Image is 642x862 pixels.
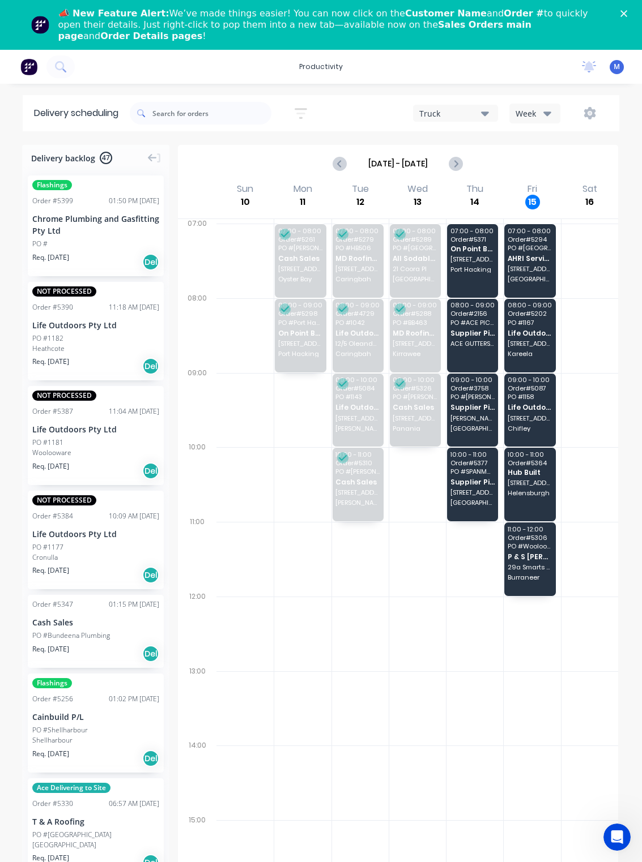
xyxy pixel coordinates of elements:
span: Req. [DATE] [32,565,69,576]
span: Delivery backlog [31,152,95,164]
span: 11:00 - 12:00 [508,526,552,533]
div: PO #[GEOGRAPHIC_DATA] [32,830,112,840]
b: Customer Name [405,8,487,19]
span: P & S [PERSON_NAME] Pty Ltd [508,553,552,560]
span: [STREET_ADDRESS] [278,340,322,347]
div: 11:04 AM [DATE] [109,406,159,417]
span: Port Hacking [278,350,322,357]
span: [STREET_ADDRESS] [450,256,495,263]
div: PO # [32,239,48,249]
span: 12/5 Oleander Parade [335,340,380,347]
span: Supplier Pick Ups [450,329,495,337]
span: PO # [PERSON_NAME] [393,393,437,400]
span: Flashings [32,678,72,688]
span: PO # Woolooware [508,543,552,550]
div: 14:00 [178,739,216,813]
span: Order # 5326 [393,385,437,392]
span: 29a Smarts Cres [508,564,552,571]
span: [STREET_ADDRESS] [335,265,380,272]
div: Truck [419,108,481,119]
span: ACE GUTTERS - [GEOGRAPHIC_DATA] [450,340,495,347]
div: 07:00 [178,217,216,291]
span: [PERSON_NAME] [335,425,380,432]
div: 10:09 AM [DATE] [109,511,159,521]
span: Flashings [32,180,72,190]
span: Order # 4729 [335,310,380,317]
span: NOT PROCESSED [32,391,96,401]
span: Order # 5310 [335,460,380,466]
div: Order # 5390 [32,302,73,312]
div: Week [516,108,549,119]
span: All Sodablast Services Pty Ltd [393,255,437,262]
div: 12:00 [178,590,216,664]
span: PO # [GEOGRAPHIC_DATA] [508,245,552,251]
span: MD Roofing NSW Pty Ltd [393,329,437,337]
span: 09:00 - 10:00 [335,376,380,383]
span: 07:00 - 08:00 [335,228,380,234]
span: Order # 5377 [450,460,495,466]
span: 07:00 - 08:00 [278,228,322,234]
span: PO # [GEOGRAPHIC_DATA] [393,245,437,251]
div: Del [142,567,159,584]
span: Kareela [508,350,552,357]
div: Life Outdoors Pty Ltd [32,319,159,331]
span: Order # 2156 [450,310,495,317]
div: Del [142,462,159,479]
span: AHRI Services [508,255,552,262]
span: 21 Coora Pl [393,265,437,272]
span: Burraneer [508,574,552,581]
span: Order # 5087 [508,385,552,392]
span: Order # 5202 [508,310,552,317]
span: Order # 5294 [508,236,552,243]
span: Supplier Pick Ups [450,404,495,411]
span: Req. [DATE] [32,461,69,471]
span: [GEOGRAPHIC_DATA] [450,425,495,432]
span: PO # BB463 [393,319,437,326]
b: Order # [504,8,544,19]
img: Profile image for Team [31,16,49,34]
span: PO # HB506 [335,245,380,251]
div: Close [620,10,632,17]
div: Del [142,254,159,271]
span: Order # 3758 [450,385,495,392]
div: 13:00 [178,664,216,739]
div: PO #Bundeena Plumbing [32,631,110,641]
span: On Point Building Pty Ltd [450,245,495,252]
span: Oyster Bay [278,276,322,282]
button: Truck [413,105,498,122]
span: Order # 5288 [393,310,437,317]
span: Order # 5279 [335,236,380,243]
span: Req. [DATE] [32,252,69,263]
div: Life Outdoors Pty Ltd [32,423,159,435]
span: [STREET_ADDRESS][PERSON_NAME] [508,479,552,486]
div: 16 [583,195,597,209]
div: Del [142,645,159,662]
span: [STREET_ADDRESS] [393,340,437,347]
span: 08:00 - 09:00 [450,302,495,308]
div: T & A Roofing [32,816,159,827]
span: Ace Delivering to Site [32,783,110,793]
div: 14 [467,195,482,209]
div: Order # 5384 [32,511,73,521]
img: Factory [20,58,37,75]
b: Sales Orders main page [58,19,532,41]
span: On Point Building Pty Ltd [278,329,322,337]
span: Caringbah [335,350,380,357]
b: Order Details pages [100,31,202,41]
span: [STREET_ADDRESS][PERSON_NAME] [450,489,495,496]
span: PO # [PERSON_NAME] CURVING DROP OFF [450,393,495,400]
div: Life Outdoors Pty Ltd [32,528,159,540]
div: 13 [410,195,425,209]
div: 01:15 PM [DATE] [109,599,159,610]
span: 10:00 - 11:00 [335,451,380,458]
span: Order # 5261 [278,236,322,243]
div: [GEOGRAPHIC_DATA] [32,840,159,850]
span: Order # 5298 [278,310,322,317]
span: Supplier Pick Ups [450,478,495,486]
div: 15 [525,195,540,209]
div: Order # 5330 [32,799,73,809]
div: Wed [404,183,431,195]
input: Search for orders [152,102,271,125]
span: Cash Sales [278,255,322,262]
span: Caringbah [335,276,380,282]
